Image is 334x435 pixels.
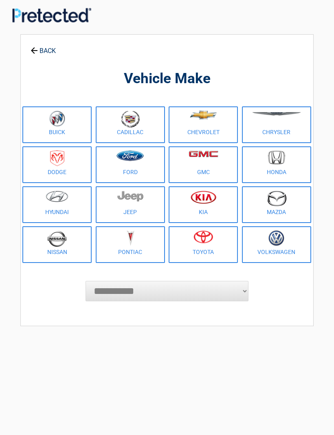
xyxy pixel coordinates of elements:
[49,110,65,127] img: buick
[22,106,92,143] a: Buick
[22,186,92,223] a: Hyundai
[242,186,311,223] a: Mazda
[189,150,218,157] img: gmc
[268,150,285,165] img: honda
[117,190,143,202] img: jeep
[47,230,67,247] img: nissan
[22,226,92,263] a: Nissan
[242,226,311,263] a: Volkswagen
[242,106,311,143] a: Chrysler
[252,112,301,116] img: chrysler
[96,226,165,263] a: Pontiac
[190,110,217,119] img: chevrolet
[191,190,216,204] img: kia
[46,190,68,202] img: hyundai
[169,106,238,143] a: Chevrolet
[22,146,92,183] a: Dodge
[169,146,238,183] a: GMC
[193,230,213,243] img: toyota
[96,146,165,183] a: Ford
[266,190,287,206] img: mazda
[126,230,134,246] img: pontiac
[96,106,165,143] a: Cadillac
[50,150,64,166] img: dodge
[12,8,91,22] img: Main Logo
[116,150,144,161] img: ford
[169,186,238,223] a: Kia
[169,226,238,263] a: Toyota
[29,40,57,54] a: BACK
[268,230,284,246] img: volkswagen
[121,110,140,128] img: cadillac
[96,186,165,223] a: Jeep
[242,146,311,183] a: Honda
[25,69,309,88] h2: Vehicle Make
